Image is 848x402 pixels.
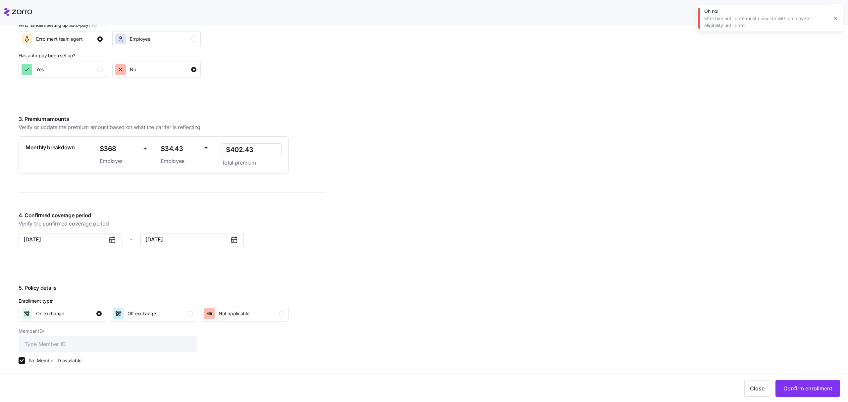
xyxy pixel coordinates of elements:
[128,310,156,317] span: Off exchange
[140,233,244,246] button: [DATE]
[161,143,199,154] span: $34.43
[36,310,64,317] span: On exchange
[25,357,81,364] label: No Member ID available
[100,157,138,165] span: Employer
[19,327,46,335] label: Member ID
[161,157,199,165] span: Employee
[219,310,249,317] span: Not applicable
[19,211,326,220] span: 4. Confirmed coverage period
[19,123,200,131] span: Verify or update the premium amount based on what the carrier is reflecting
[130,235,132,244] span: -
[704,8,828,15] div: Oh no!
[19,233,122,246] button: [DATE]
[744,380,770,397] button: Close
[704,15,828,29] div: Effective until date must coincide with employee eligibility until date
[222,159,282,167] span: Total premium
[36,66,44,73] span: Yes
[130,66,136,73] span: No
[19,336,197,352] input: Type Member ID
[130,36,150,42] span: Employee
[19,284,289,292] span: 5. Policy details
[100,143,138,154] span: $368
[36,36,83,42] span: Enrollment team agent
[143,143,147,153] span: +
[19,297,55,305] div: Enrollment type
[204,143,208,153] span: =
[26,143,75,152] span: Monthly breakdown
[19,52,75,59] span: Has auto-pay been set up?
[783,384,832,392] span: Confirm enrollment
[19,115,326,123] span: 3. Premium amounts
[19,220,326,228] span: Verify the confirmed coverage period
[750,384,765,392] span: Close
[775,380,840,397] button: Confirm enrollment
[19,22,90,28] span: Who handles setting up auto-pay?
